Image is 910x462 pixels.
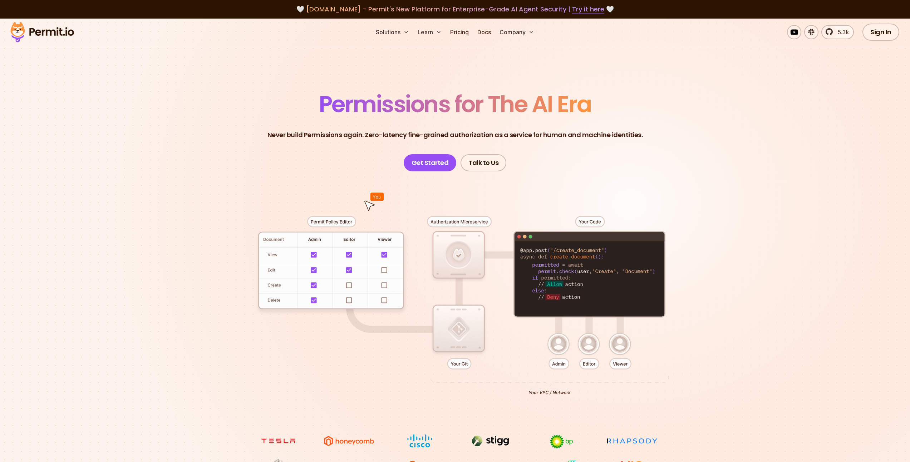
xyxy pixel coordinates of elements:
a: Get Started [404,154,457,171]
a: Pricing [447,25,472,39]
img: Rhapsody Health [605,434,659,448]
button: Solutions [373,25,412,39]
img: Honeycomb [322,434,376,448]
img: Permit logo [7,20,77,44]
a: Talk to Us [461,154,506,171]
button: Company [497,25,537,39]
img: Stigg [464,434,517,448]
a: Try it here [572,5,604,14]
div: 🤍 🤍 [17,4,893,14]
a: Sign In [862,24,899,41]
span: [DOMAIN_NAME] - Permit's New Platform for Enterprise-Grade AI Agent Security | [306,5,604,14]
img: tesla [251,434,305,448]
p: Never build Permissions again. Zero-latency fine-grained authorization as a service for human and... [267,130,643,140]
img: Cisco [393,434,447,448]
button: Learn [415,25,444,39]
span: Permissions for The AI Era [319,88,591,120]
a: Docs [474,25,494,39]
a: 5.3k [821,25,854,39]
img: bp [535,434,588,449]
span: 5.3k [833,28,849,36]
